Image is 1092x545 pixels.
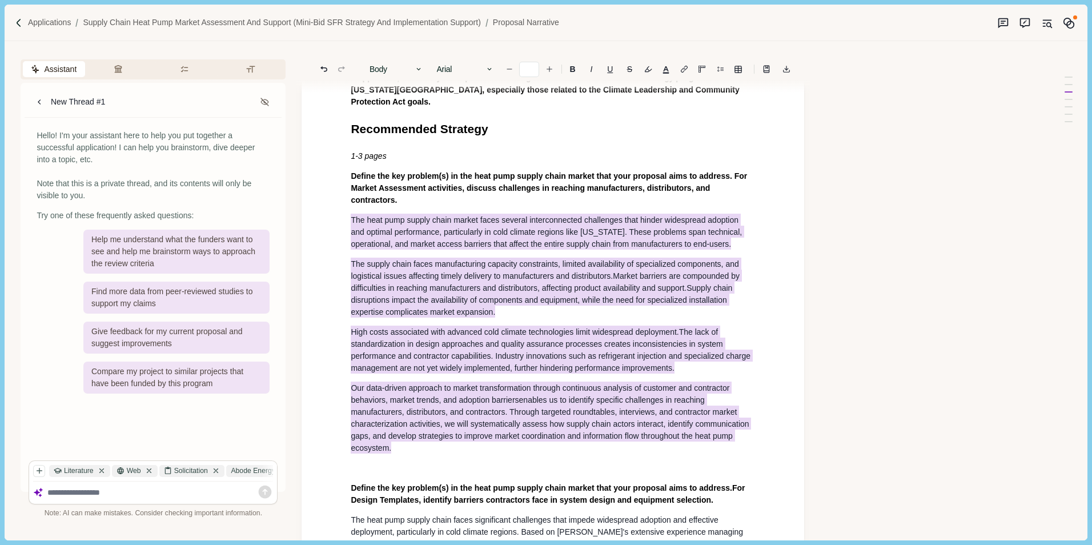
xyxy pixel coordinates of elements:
b: B [570,65,576,73]
span: The heat pump supply chain market faces several interconnected challenges that hinder widespread ... [351,214,744,250]
button: Line height [676,61,692,77]
button: Arial [431,61,499,77]
img: Forward slash icon [14,18,24,28]
img: Forward slash icon [481,18,493,28]
div: Abode Energy Ma....html [226,465,324,477]
div: Hello! I'm your assistant here to help you put together a successful application! I can help you ... [37,130,270,202]
div: New Thread #1 [51,96,105,108]
button: Decrease font size [501,61,517,77]
span: Define the key problem(s) in the heat pump supply chain market that your proposal aims to address... [351,171,749,205]
span: Recommended Strategy [351,122,488,135]
u: U [607,65,613,73]
button: Adjust margins [694,61,710,77]
span: High costs associated with advanced cold climate technologies limit widespread deployment. [351,326,679,338]
button: Redo [334,61,350,77]
span: The supply chain faces manufacturing capacity constraints, limited availability of specialized co... [351,258,741,282]
a: Applications [28,17,71,29]
div: Literature [49,465,110,477]
s: S [627,65,632,73]
span: Assistant [44,63,77,75]
button: S [621,61,638,77]
button: Undo [316,61,332,77]
button: Export to docx [778,61,794,77]
div: Give feedback for my current proposal and suggest improvements [83,322,270,354]
button: U [601,61,619,77]
div: Web [112,465,157,477]
div: Solicitation [159,465,224,477]
span: Market barriers are compounded by difficulties in reaching manufacturers and distributors, affect... [351,270,742,294]
button: Increase font size [541,61,557,77]
div: Help me understand what the funders want to see and help me brainstorm ways to approach the revie... [83,230,270,274]
a: Proposal Narrative [493,17,559,29]
button: Line height [730,61,746,77]
div: Try one of these frequently asked questions: [37,210,270,222]
button: B [564,61,581,77]
div: Note: AI can make mistakes. Consider checking important information. [29,508,278,519]
span: enables us to identify specific challenges in reaching manufacturers, distributors, and contracto... [351,394,739,430]
span: , we will systematically assess how supply chain actors interact, identify communication gaps, an... [351,418,751,454]
button: I [583,61,599,77]
span: Our data-driven approach to market transformation through continuous analysis of customer and con... [351,382,732,406]
span: 1-3 pages [351,151,386,161]
button: Line height [712,61,728,77]
button: Body [364,61,429,77]
a: Supply Chain Heat Pump Market Assessment and Support (Mini-Bid SFR Strategy and Implementation Su... [83,17,480,29]
span: Define the key problem(s) in the heat pump supply chain market that your proposal aims to address. [351,483,732,492]
span: The lack of standardization in design approaches and quality assurance processes creates inconsis... [351,326,753,374]
button: Line height [758,61,774,77]
i: I [591,65,593,73]
div: Compare my project to similar projects that have been funded by this program [83,362,270,394]
div: Find more data from peer-reviewed studies to support my claims [83,282,270,314]
img: Forward slash icon [71,18,83,28]
span: For Design Templates, identify barriers contractors face in system design and equipment selection. [351,483,747,504]
span: Supply chain disruptions impact the availability of components and equipment, while the need for ... [351,282,734,318]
